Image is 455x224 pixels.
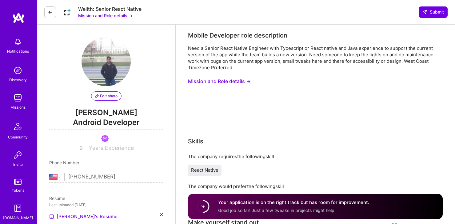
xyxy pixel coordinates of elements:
span: [PERSON_NAME] [49,108,163,117]
span: Submit [422,9,444,15]
i: icon LeftArrowDark [48,10,53,15]
div: Invite [13,161,23,168]
i: icon PencilPurple [95,94,99,98]
div: Missions [10,104,26,110]
img: discovery [12,64,24,77]
i: icon SendLight [422,10,427,14]
img: guide book [12,202,24,214]
div: Need a Senior React Native Engineer with Typescript or React native and Java experience to suppor... [188,45,434,71]
div: [DOMAIN_NAME] [3,214,33,221]
div: The company requires the following skill [188,153,434,160]
div: Discovery [9,77,27,83]
span: Phone Number [49,160,79,165]
img: Community [10,119,25,134]
div: The company would prefer the following skill [188,183,434,190]
div: Notifications [7,48,29,54]
div: Last uploaded: [DATE] [49,202,163,208]
input: XX [79,145,86,152]
div: Skills [188,137,203,146]
div: Wellth: Senior React Native [78,6,142,12]
input: +1 (000) 000-0000 [68,168,163,186]
div: Tokens [12,187,24,194]
img: logo [12,12,25,23]
a: [PERSON_NAME]'s Resume [49,213,118,220]
img: bell [12,36,24,48]
img: Company Logo [61,6,73,18]
i: icon Close [160,213,163,216]
img: teamwork [12,92,24,104]
img: Resume [49,214,54,219]
button: Mission and Role details → [188,76,251,87]
button: Mission and Role details → [78,12,133,19]
div: Mobile Developer role description [188,31,287,40]
img: User Avatar [82,37,131,86]
span: Resume [49,196,65,201]
span: React Native [191,167,218,173]
img: tokens [14,179,22,185]
span: Android Developer [49,117,163,130]
span: Years Experience [89,145,134,151]
div: Community [8,134,28,140]
img: Invite [12,149,24,161]
button: Edit photo [91,91,122,101]
button: Submit [419,6,448,18]
span: Good job so far! Just a few tweaks in projects might help. [218,208,336,213]
img: Been on Mission [101,135,109,142]
span: Edit photo [95,93,118,99]
h4: Your application is on the right track but has room for improvement. [218,199,369,206]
